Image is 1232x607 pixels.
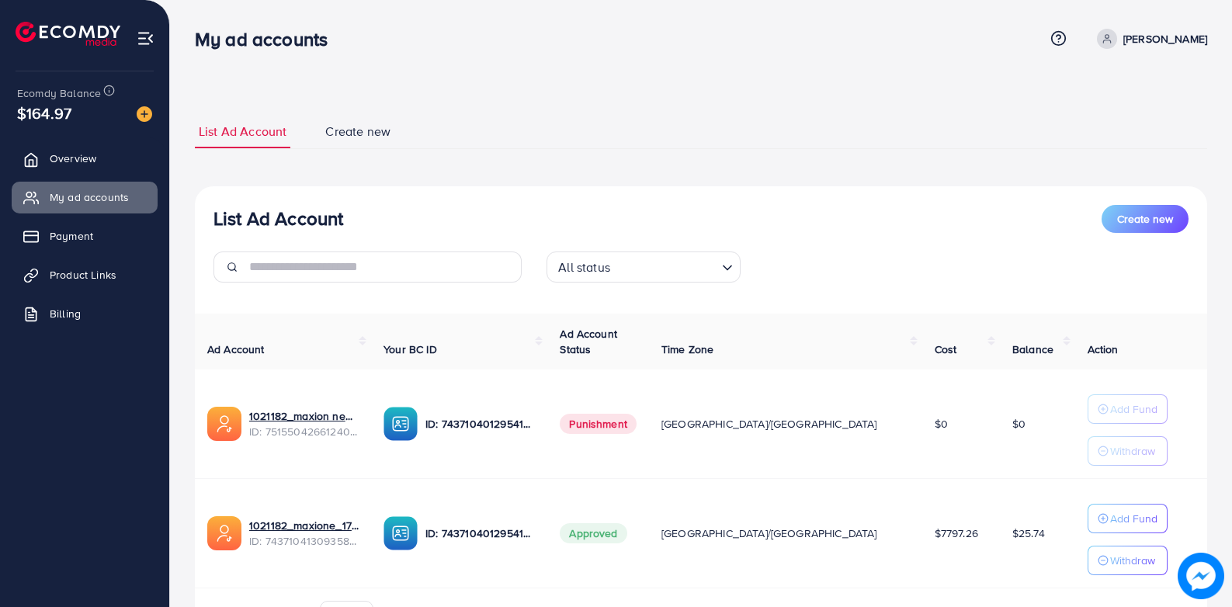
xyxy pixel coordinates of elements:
span: Overview [50,151,96,166]
button: Create new [1102,205,1189,233]
a: 1021182_maxione_1731585765963 [249,518,359,533]
span: ID: 7515504266124050440 [249,424,359,439]
a: Payment [12,220,158,251]
img: ic-ba-acc.ded83a64.svg [383,516,418,550]
span: Approved [560,523,626,543]
span: Ad Account [207,342,265,357]
span: [GEOGRAPHIC_DATA]/[GEOGRAPHIC_DATA] [661,416,877,432]
button: Withdraw [1088,436,1168,466]
span: Action [1088,342,1119,357]
a: Billing [12,298,158,329]
img: ic-ads-acc.e4c84228.svg [207,407,241,441]
div: Search for option [547,251,741,283]
div: <span class='underline'>1021182_maxion new 2nd_1749839824416</span></br>7515504266124050440 [249,408,359,440]
button: Withdraw [1088,546,1168,575]
img: ic-ba-acc.ded83a64.svg [383,407,418,441]
span: List Ad Account [199,123,286,140]
a: 1021182_maxion new 2nd_1749839824416 [249,408,359,424]
p: [PERSON_NAME] [1123,29,1207,48]
span: Punishment [560,414,637,434]
h3: My ad accounts [195,28,340,50]
span: Ecomdy Balance [17,85,101,101]
a: [PERSON_NAME] [1091,29,1207,49]
span: Create new [1117,211,1173,227]
span: Your BC ID [383,342,437,357]
input: Search for option [615,253,716,279]
span: Create new [325,123,390,140]
p: ID: 7437104012954140673 [425,524,535,543]
span: Billing [50,306,81,321]
img: menu [137,29,154,47]
span: [GEOGRAPHIC_DATA]/[GEOGRAPHIC_DATA] [661,525,877,541]
span: My ad accounts [50,189,129,205]
a: Product Links [12,259,158,290]
p: Add Fund [1110,509,1157,528]
span: Cost [935,342,957,357]
span: $7797.26 [935,525,978,541]
div: <span class='underline'>1021182_maxione_1731585765963</span></br>7437104130935898113 [249,518,359,550]
img: ic-ads-acc.e4c84228.svg [207,516,241,550]
span: $25.74 [1012,525,1045,541]
span: Ad Account Status [560,326,617,357]
span: Balance [1012,342,1053,357]
span: Product Links [50,267,116,283]
p: ID: 7437104012954140673 [425,414,535,433]
button: Add Fund [1088,394,1168,424]
a: My ad accounts [12,182,158,213]
span: Payment [50,228,93,244]
a: Overview [12,143,158,174]
p: Withdraw [1110,442,1155,460]
span: ID: 7437104130935898113 [249,533,359,549]
p: Withdraw [1110,551,1155,570]
p: Add Fund [1110,400,1157,418]
span: $0 [1012,416,1026,432]
img: logo [16,22,120,46]
button: Add Fund [1088,504,1168,533]
img: image [137,106,152,122]
h3: List Ad Account [213,207,343,230]
span: $164.97 [17,102,71,124]
span: All status [555,256,613,279]
span: Time Zone [661,342,713,357]
img: image [1178,553,1223,598]
span: $0 [935,416,948,432]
